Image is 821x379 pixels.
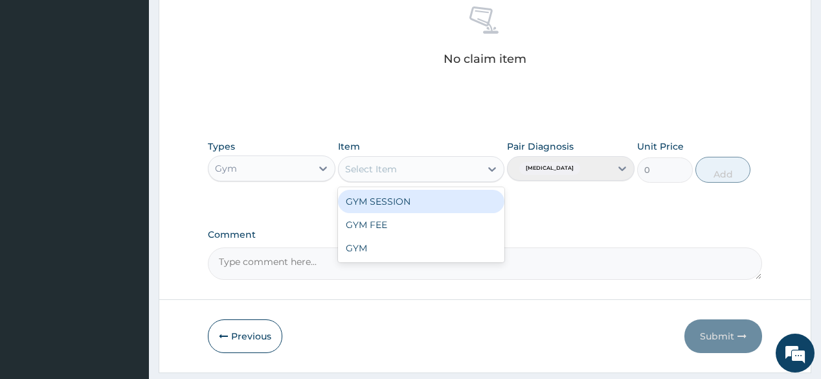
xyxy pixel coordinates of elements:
span: We're online! [75,109,179,240]
div: Chat with us now [67,73,218,89]
div: GYM [338,236,504,260]
img: d_794563401_company_1708531726252_794563401 [24,65,52,97]
button: Submit [684,319,762,353]
div: GYM FEE [338,213,504,236]
div: Gym [215,162,237,175]
div: GYM SESSION [338,190,504,213]
div: Select Item [345,163,397,176]
label: Comment [208,229,761,240]
label: Unit Price [637,140,684,153]
label: Item [338,140,360,153]
div: Minimize live chat window [212,6,243,38]
button: Previous [208,319,282,353]
textarea: Type your message and hit 'Enter' [6,246,247,292]
p: No claim item [444,52,526,65]
button: Add [695,157,751,183]
label: Pair Diagnosis [507,140,574,153]
label: Types [208,141,235,152]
